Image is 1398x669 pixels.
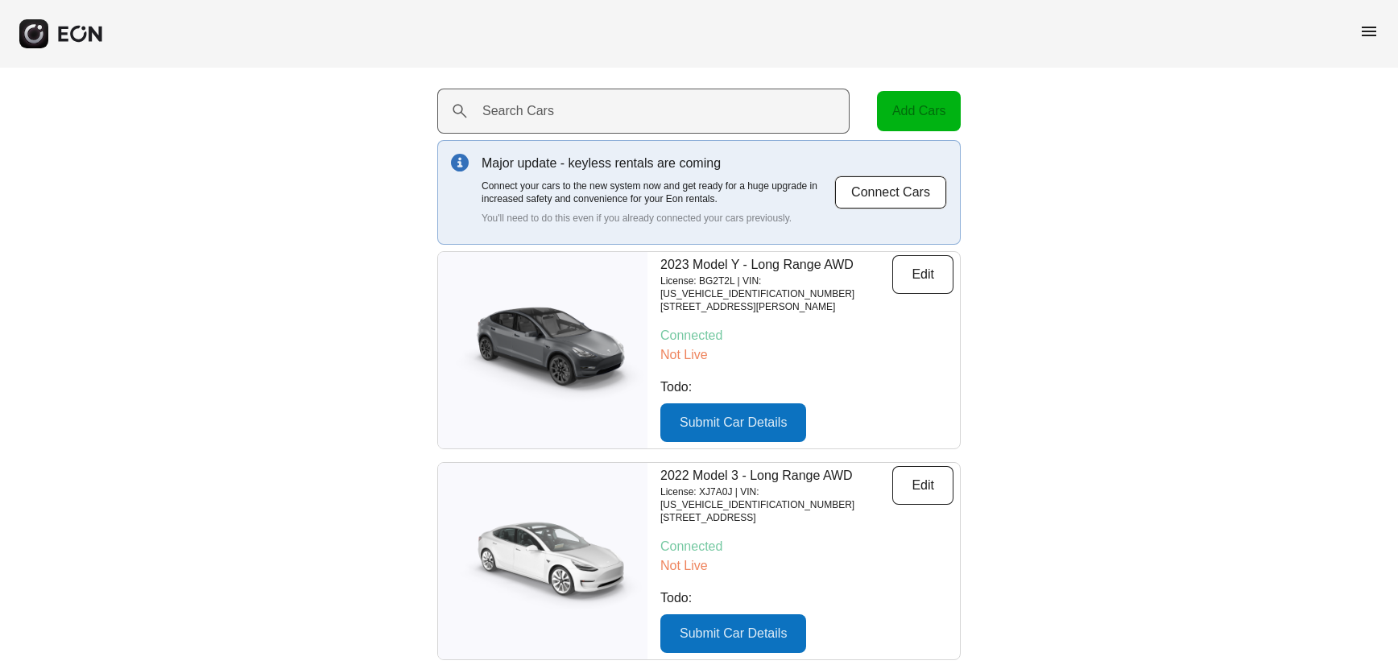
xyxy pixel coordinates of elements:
img: info [451,154,469,171]
img: car [438,509,647,613]
p: Connected [660,326,953,345]
p: [STREET_ADDRESS] [660,511,892,524]
button: Edit [892,466,953,505]
p: Connect your cars to the new system now and get ready for a huge upgrade in increased safety and ... [482,180,834,205]
p: 2023 Model Y - Long Range AWD [660,255,892,275]
p: Connected [660,537,953,556]
p: [STREET_ADDRESS][PERSON_NAME] [660,300,892,313]
label: Search Cars [482,101,554,121]
p: Not Live [660,345,953,365]
span: menu [1359,22,1379,41]
button: Connect Cars [834,176,947,209]
p: Todo: [660,588,953,608]
button: Edit [892,255,953,294]
button: Submit Car Details [660,403,806,442]
p: License: BG2T2L | VIN: [US_VEHICLE_IDENTIFICATION_NUMBER] [660,275,892,300]
p: You'll need to do this even if you already connected your cars previously. [482,212,834,225]
p: Todo: [660,378,953,397]
p: License: XJ7A0J | VIN: [US_VEHICLE_IDENTIFICATION_NUMBER] [660,485,892,511]
p: 2022 Model 3 - Long Range AWD [660,466,892,485]
button: Submit Car Details [660,614,806,653]
p: Not Live [660,556,953,576]
img: car [438,298,647,403]
p: Major update - keyless rentals are coming [482,154,834,173]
